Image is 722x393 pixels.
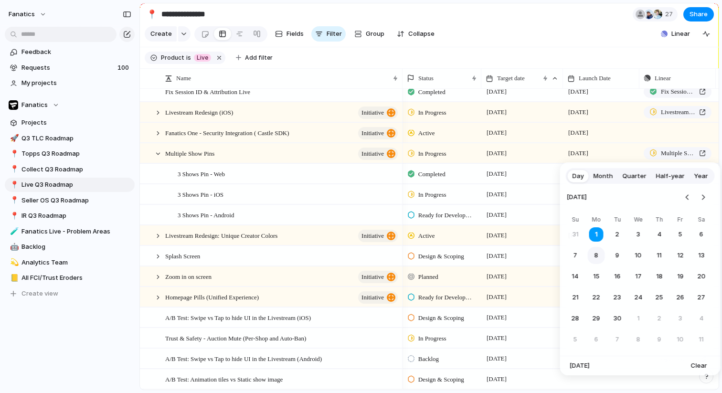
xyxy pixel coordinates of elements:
[609,289,626,306] button: Tuesday, September 23rd, 2025
[651,268,668,285] button: Thursday, September 18th, 2025
[567,215,584,226] th: Sunday
[651,169,690,184] button: Half-year
[609,310,626,327] button: Tuesday, September 30th, 2025
[568,169,589,184] button: Day
[693,215,710,226] th: Saturday
[651,331,668,348] button: Thursday, October 9th, 2025
[609,331,626,348] button: Tuesday, October 7th, 2025
[588,310,605,327] button: Monday, September 29th, 2025
[567,331,584,348] button: Sunday, October 5th, 2025
[672,331,689,348] button: Friday, October 10th, 2025
[609,247,626,264] button: Tuesday, September 9th, 2025
[672,226,689,243] button: Friday, September 5th, 2025
[609,215,626,226] th: Tuesday
[630,331,647,348] button: Wednesday, October 8th, 2025
[691,361,707,371] span: Clear
[693,268,710,285] button: Saturday, September 20th, 2025
[588,268,605,285] button: Monday, September 15th, 2025
[672,310,689,327] button: Friday, October 3rd, 2025
[594,171,613,181] span: Month
[630,310,647,327] button: Wednesday, October 1st, 2025
[588,331,605,348] button: Monday, October 6th, 2025
[623,171,647,181] span: Quarter
[588,215,605,226] th: Monday
[609,226,626,243] button: Tuesday, September 2nd, 2025
[567,247,584,264] button: Sunday, September 7th, 2025
[567,226,584,243] button: Sunday, August 31st, 2025
[573,171,584,181] span: Day
[687,359,711,372] button: Clear
[589,169,618,184] button: Month
[651,247,668,264] button: Thursday, September 11th, 2025
[588,289,605,306] button: Monday, September 22nd, 2025
[690,169,713,184] button: Year
[567,289,584,306] button: Sunday, September 21st, 2025
[618,169,651,184] button: Quarter
[567,187,587,208] span: [DATE]
[570,361,590,371] span: [DATE]
[567,268,584,285] button: Sunday, September 14th, 2025
[630,247,647,264] button: Wednesday, September 10th, 2025
[630,268,647,285] button: Wednesday, September 17th, 2025
[567,215,710,348] table: September 2025
[672,268,689,285] button: Friday, September 19th, 2025
[630,226,647,243] button: Wednesday, September 3rd, 2025
[693,226,710,243] button: Saturday, September 6th, 2025
[651,226,668,243] button: Thursday, September 4th, 2025
[609,268,626,285] button: Tuesday, September 16th, 2025
[630,215,647,226] th: Wednesday
[693,289,710,306] button: Saturday, September 27th, 2025
[694,171,708,181] span: Year
[588,226,605,243] button: Monday, September 1st, 2025, selected
[672,215,689,226] th: Friday
[693,310,710,327] button: Saturday, October 4th, 2025
[693,247,710,264] button: Saturday, September 13th, 2025
[672,289,689,306] button: Friday, September 26th, 2025
[651,215,668,226] th: Thursday
[651,289,668,306] button: Thursday, September 25th, 2025
[693,331,710,348] button: Saturday, October 11th, 2025
[651,310,668,327] button: Thursday, October 2nd, 2025
[630,289,647,306] button: Wednesday, September 24th, 2025
[672,247,689,264] button: Friday, September 12th, 2025
[567,310,584,327] button: Sunday, September 28th, 2025
[681,191,694,204] button: Go to the Previous Month
[656,171,685,181] span: Half-year
[588,247,605,264] button: Monday, September 8th, 2025
[697,191,710,204] button: Go to the Next Month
